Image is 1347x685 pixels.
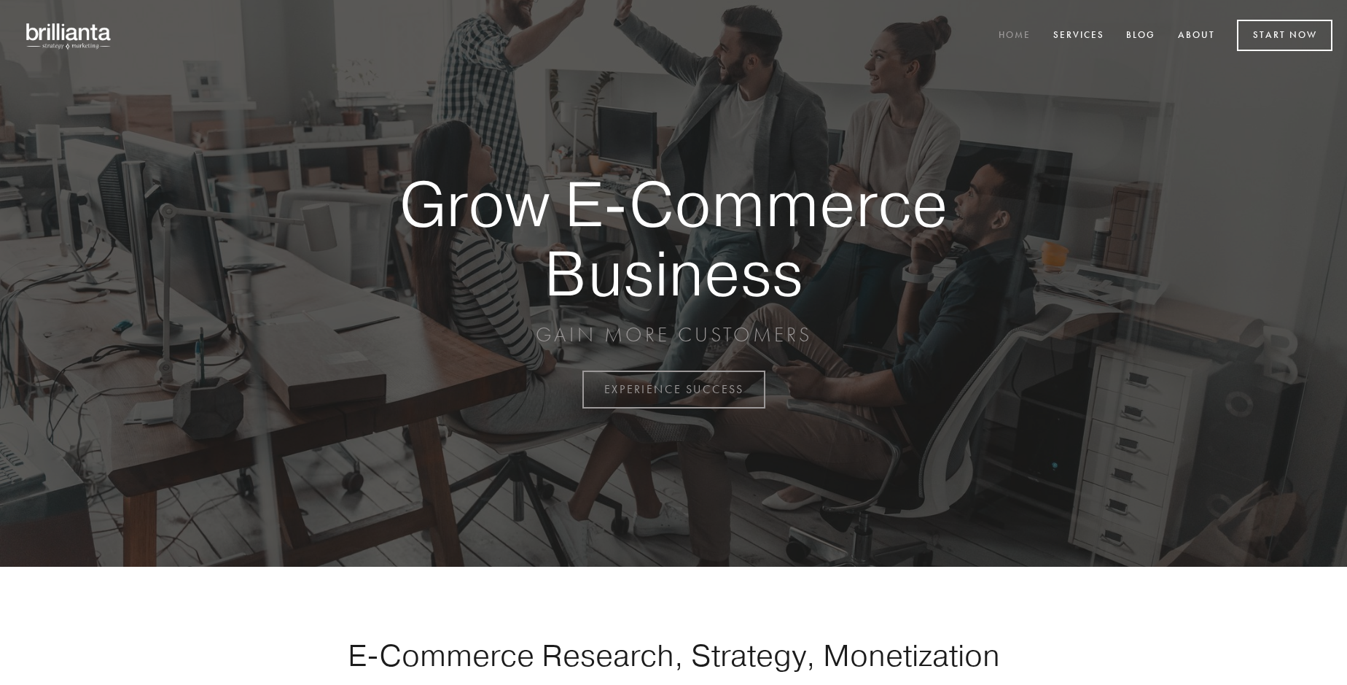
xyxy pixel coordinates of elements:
a: Home [989,24,1040,48]
p: GAIN MORE CUSTOMERS [348,322,999,348]
h1: E-Commerce Research, Strategy, Monetization [302,637,1045,673]
a: Start Now [1237,20,1332,51]
a: EXPERIENCE SUCCESS [582,371,765,409]
a: Blog [1117,24,1165,48]
a: Services [1044,24,1114,48]
a: About [1168,24,1225,48]
img: brillianta - research, strategy, marketing [15,15,124,57]
strong: Grow E-Commerce Business [348,169,999,307]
